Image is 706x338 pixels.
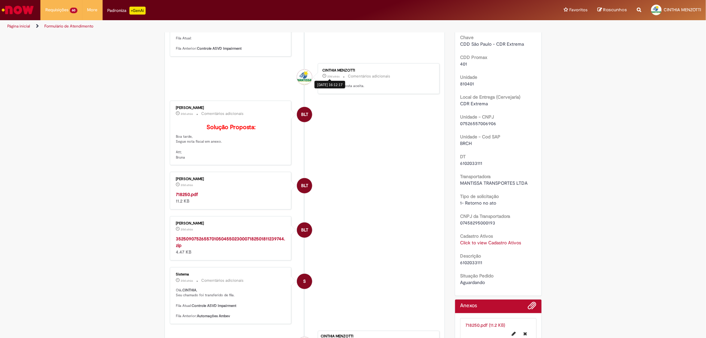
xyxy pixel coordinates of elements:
[460,303,477,309] h2: Anexos
[528,301,537,313] button: Adicionar anexos
[181,227,193,231] span: 20d atrás
[460,200,496,206] span: 1- Retorno no ato
[1,3,35,17] img: ServiceNow
[202,278,244,283] small: Comentários adicionais
[297,274,312,289] div: System
[460,81,474,87] span: 810401
[181,279,193,283] span: 20d atrás
[597,7,627,13] a: Rascunhos
[176,272,286,276] div: Sistema
[460,94,520,100] b: Local de Entrega (Cervejaria)
[207,123,256,131] b: Solução Proposta:
[7,24,30,29] a: Página inicial
[460,140,472,146] span: BRCH
[181,183,193,187] span: 20d atrás
[181,112,193,116] span: 20d atrás
[176,221,286,225] div: [PERSON_NAME]
[176,191,286,204] div: 11.2 KB
[176,288,286,319] p: Olá, , Seu chamado foi transferido de fila. Fila Atual: Fila Anterior:
[460,253,481,259] b: Descrição
[460,193,499,199] b: Tipo de solicitação
[197,314,230,318] b: Automações Ambev
[5,20,466,32] ul: Trilhas de página
[176,236,285,248] a: 35250907526557010504550230007182501811239744.zip
[460,61,467,67] span: 401
[460,154,466,160] b: DT
[129,7,146,15] p: +GenAi
[303,273,306,289] span: S
[176,106,286,110] div: [PERSON_NAME]
[181,279,193,283] time: 10/09/2025 15:05:37
[87,7,98,13] span: More
[460,74,477,80] b: Unidade
[460,260,482,266] span: 6102033111
[181,183,193,187] time: 10/09/2025 15:52:48
[181,227,193,231] time: 10/09/2025 15:52:47
[297,222,312,238] div: Bruna Luiza Tavares Duarte
[297,178,312,193] div: Bruna Luiza Tavares Duarte
[322,83,433,89] p: Solução Proposta aceita.
[460,54,487,60] b: CDD Promax
[176,191,198,197] a: 718250.pdf
[465,322,505,328] a: 718250.pdf (11.2 KB)
[176,235,286,255] div: 4.47 KB
[460,160,482,166] span: 6102033111
[460,213,510,219] b: CNPJ da Transportadora
[197,46,242,51] b: Controle ASVD Impairment
[569,7,588,13] span: Favoritos
[460,220,495,226] span: 07458295000193
[70,8,77,13] span: 60
[297,70,312,85] div: CINTHIA MENZOTTI
[183,288,197,293] b: CINTHIA
[301,222,308,238] span: BLT
[460,114,494,120] b: Unidade - CNPJ
[301,107,308,122] span: BLT
[460,273,494,279] b: Situação Pedido
[181,112,193,116] time: 10/09/2025 15:52:52
[301,178,308,194] span: BLT
[108,7,146,15] div: Padroniza
[460,233,493,239] b: Cadastro Ativos
[460,121,496,126] span: 07526557006906
[460,101,488,107] span: CDR Extrema
[603,7,627,13] span: Rascunhos
[460,180,528,186] span: MANTISSA TRANSPORTES LTDA
[314,81,345,88] div: [DATE] 16:12:17
[460,34,474,40] b: Chave
[202,111,244,117] small: Comentários adicionais
[327,74,340,78] span: 20d atrás
[176,20,286,51] p: Olá, , Seu chamado foi transferido de fila. Fila Atual: Fila Anterior:
[176,177,286,181] div: [PERSON_NAME]
[664,7,701,13] span: CINTHIA MENZOTTI
[176,124,286,160] p: Boa tarde, Segue nota fiscal em anexo. Att; Bruna
[460,173,491,179] b: Transportadora
[460,279,485,285] span: Aguardando
[460,240,521,246] a: Click to view Cadastro Ativos
[192,303,237,308] b: Controle ASVD Impairment
[348,73,390,79] small: Comentários adicionais
[322,69,433,72] div: CINTHIA MENZOTTI
[45,7,69,13] span: Requisições
[460,41,524,47] span: CDD São Paulo - CDR Extrema
[44,24,93,29] a: Formulário de Atendimento
[460,134,500,140] b: Unidade - Cod SAP
[297,107,312,122] div: Bruna Luiza Tavares Duarte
